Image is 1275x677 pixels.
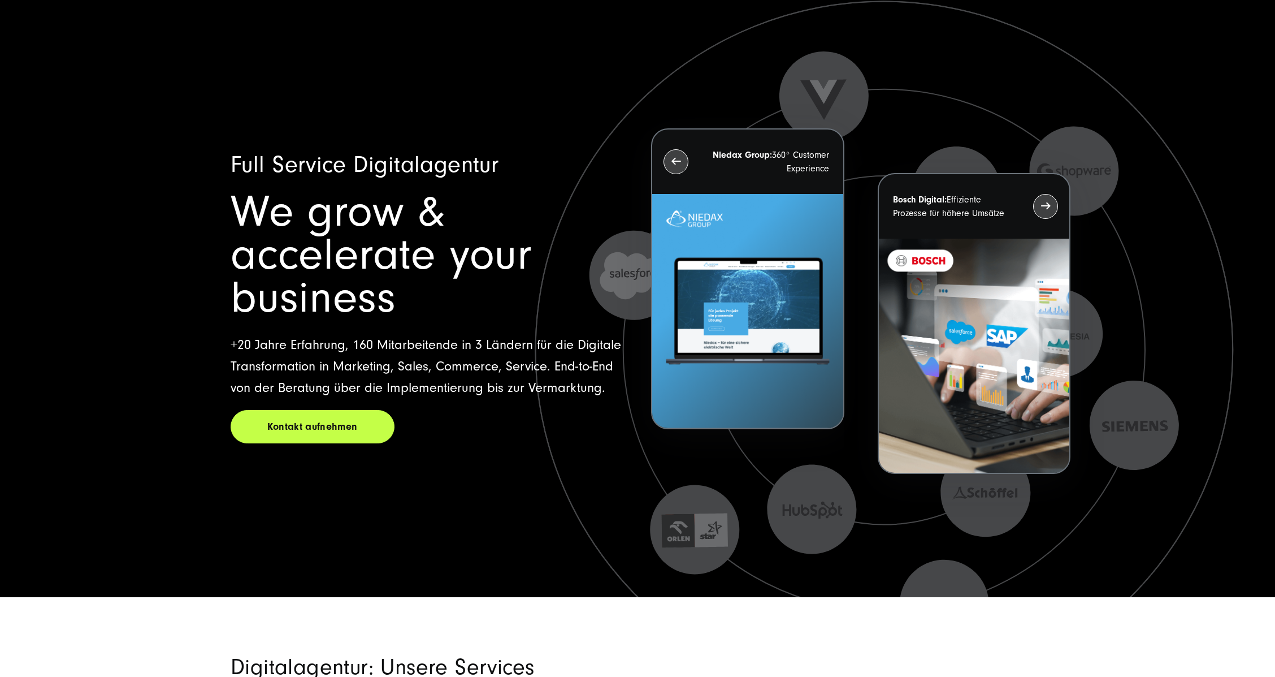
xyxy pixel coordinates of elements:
[879,239,1069,473] img: BOSCH - Kundeprojekt - Digital Transformation Agentur SUNZINET
[652,194,843,429] img: Letztes Projekt von Niedax. Ein Laptop auf dem die Niedax Website geöffnet ist, auf blauem Hinter...
[893,193,1013,220] p: Effiziente Prozesse für höhere Umsätze
[709,148,829,175] p: 360° Customer Experience
[713,150,772,160] strong: Niedax Group:
[231,152,498,178] span: Full Service Digitalagentur
[231,410,394,443] a: Kontakt aufnehmen
[231,334,624,399] p: +20 Jahre Erfahrung, 160 Mitarbeitende in 3 Ländern für die Digitale Transformation in Marketing,...
[651,128,844,430] button: Niedax Group:360° Customer Experience Letztes Projekt von Niedax. Ein Laptop auf dem die Niedax W...
[231,191,624,320] h1: We grow & accelerate your business
[878,173,1070,475] button: Bosch Digital:Effiziente Prozesse für höhere Umsätze BOSCH - Kundeprojekt - Digital Transformatio...
[893,195,947,205] strong: Bosch Digital:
